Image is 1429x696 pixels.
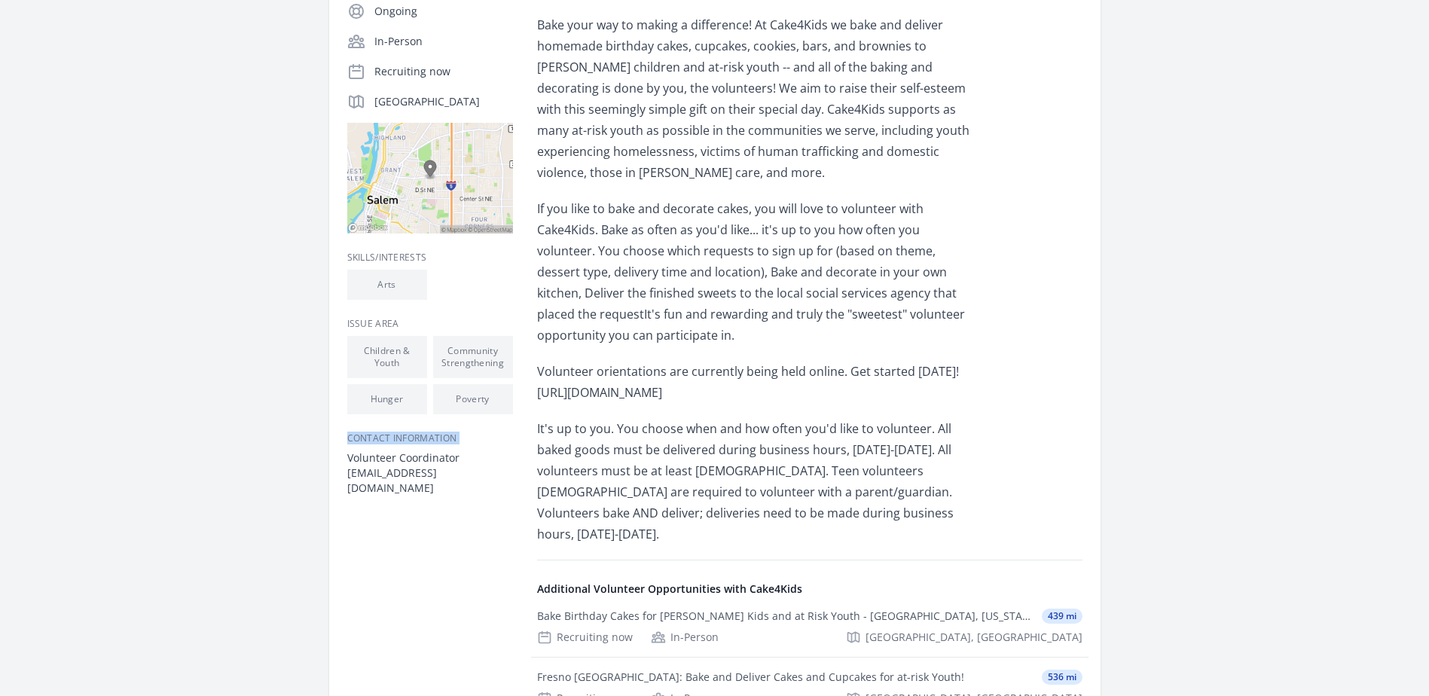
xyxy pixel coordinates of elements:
[537,198,978,346] p: If you like to bake and decorate cakes, you will love to volunteer with Cake4Kids. Bake as often ...
[347,466,513,496] dd: [EMAIL_ADDRESS][DOMAIN_NAME]
[347,336,427,378] li: Children & Youth
[374,34,513,49] p: In-Person
[374,64,513,79] p: Recruiting now
[347,432,513,444] h3: Contact Information
[537,609,1036,624] div: Bake Birthday Cakes for [PERSON_NAME] Kids and at Risk Youth - [GEOGRAPHIC_DATA], [US_STATE]
[347,252,513,264] h3: Skills/Interests
[347,123,513,234] img: Map
[531,597,1089,657] a: Bake Birthday Cakes for [PERSON_NAME] Kids and at Risk Youth - [GEOGRAPHIC_DATA], [US_STATE] 439 ...
[537,582,1082,597] h4: Additional Volunteer Opportunities with Cake4Kids
[347,270,427,300] li: Arts
[651,630,719,645] div: In-Person
[1042,670,1082,685] span: 536 mi
[374,94,513,109] p: [GEOGRAPHIC_DATA]
[537,630,633,645] div: Recruiting now
[347,318,513,330] h3: Issue area
[537,14,978,183] p: Bake your way to making a difference! At Cake4Kids we bake and deliver homemade birthday cakes, c...
[347,384,427,414] li: Hunger
[537,361,978,403] p: Volunteer orientations are currently being held online. Get started [DATE]! [URL][DOMAIN_NAME]
[433,384,513,414] li: Poverty
[433,336,513,378] li: Community Strengthening
[537,418,978,545] p: It's up to you. You choose when and how often you'd like to volunteer. All baked goods must be de...
[866,630,1082,645] span: [GEOGRAPHIC_DATA], [GEOGRAPHIC_DATA]
[347,450,513,466] dt: Volunteer Coordinator
[1042,609,1082,624] span: 439 mi
[374,4,513,19] p: Ongoing
[537,670,964,685] div: Fresno [GEOGRAPHIC_DATA]: Bake and Deliver Cakes and Cupcakes for at-risk Youth!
